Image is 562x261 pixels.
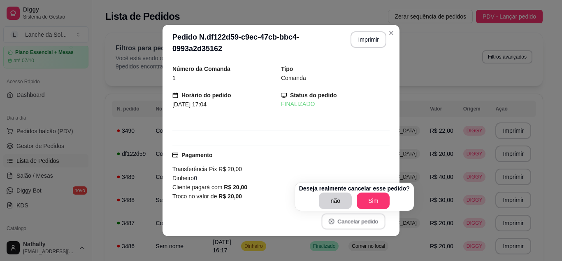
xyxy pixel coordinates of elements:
[319,193,352,209] button: não
[172,101,207,108] span: [DATE] 17:04
[172,92,178,98] span: calendar
[281,92,287,98] span: desktop
[281,75,306,81] span: Comanda
[172,166,217,172] span: Transferência Pix
[172,175,194,181] span: Dinheiro
[299,184,410,193] p: Deseja realmente cancelar esse pedido?
[217,166,242,172] span: R$ 20,00
[290,92,337,99] strong: Status do pedido
[281,100,390,108] div: FINALIZADO
[172,66,230,72] strong: Número da Comanda
[181,152,212,158] strong: Pagamento
[329,219,334,224] span: close-circle
[172,75,176,81] span: 1
[172,184,224,190] span: Cliente pagará com
[321,214,385,230] button: close-circleCancelar pedido
[357,193,390,209] button: Sim
[181,92,231,99] strong: Horário do pedido
[172,152,178,158] span: credit-card
[172,193,218,200] span: Troco no valor de
[351,31,386,48] button: Imprimir
[281,66,293,72] strong: Tipo
[224,184,247,190] strong: R$ 20,00
[172,174,390,201] div: 0
[172,31,344,54] h3: Pedido N. df122d59-c9ec-47cb-bbc4-0993a2d35162
[218,193,242,200] strong: R$ 20,00
[385,26,398,40] button: Close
